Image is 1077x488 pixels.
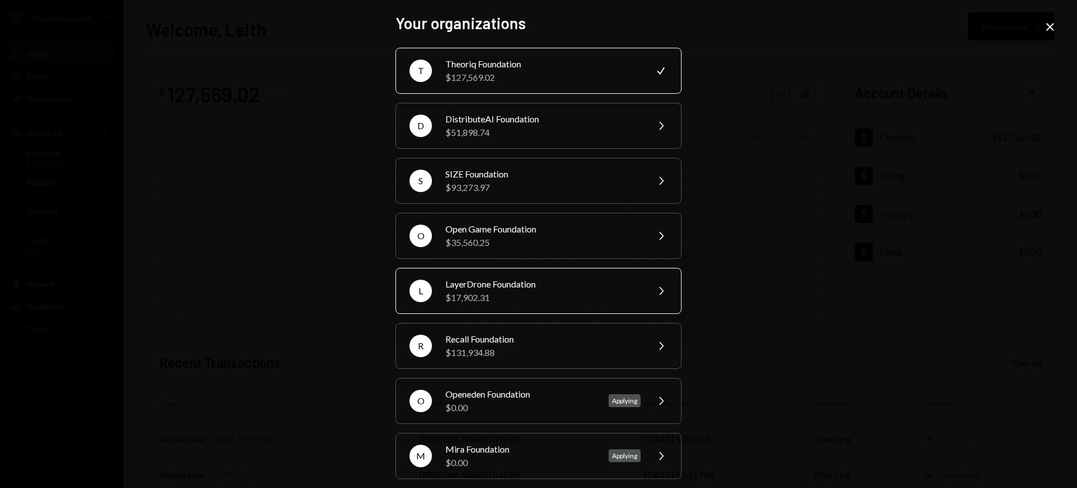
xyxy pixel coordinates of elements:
div: LayerDrone Foundation [445,277,641,291]
div: Theoriq Foundation [445,57,641,71]
button: DDistributeAI Foundation$51,898.74 [395,103,682,149]
div: Open Game Foundation [445,222,641,236]
div: $127,569.02 [445,71,641,84]
h2: Your organizations [395,12,682,34]
div: Applying [609,394,641,407]
div: T [409,60,432,82]
div: DistributeAI Foundation [445,112,641,126]
div: L [409,280,432,302]
div: Openeden Foundation [445,387,595,401]
div: $0.00 [445,401,595,414]
button: RRecall Foundation$131,934.88 [395,323,682,369]
button: MMira Foundation$0.00Applying [395,433,682,479]
div: Recall Foundation [445,332,641,346]
div: $0.00 [445,456,595,469]
div: D [409,115,432,137]
button: OOpeneden Foundation$0.00Applying [395,378,682,424]
div: O [409,225,432,247]
div: S [409,170,432,192]
button: SSIZE Foundation$93,273.97 [395,158,682,204]
button: LLayerDrone Foundation$17,902.31 [395,268,682,314]
div: Mira Foundation [445,443,595,456]
div: $35,560.25 [445,236,641,249]
div: SIZE Foundation [445,167,641,181]
div: O [409,390,432,412]
div: R [409,335,432,357]
div: $51,898.74 [445,126,641,139]
div: M [409,445,432,467]
div: Applying [609,449,641,462]
div: $93,273.97 [445,181,641,194]
div: $131,934.88 [445,346,641,359]
button: OOpen Game Foundation$35,560.25 [395,213,682,259]
button: TTheoriq Foundation$127,569.02 [395,48,682,94]
div: $17,902.31 [445,291,641,304]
